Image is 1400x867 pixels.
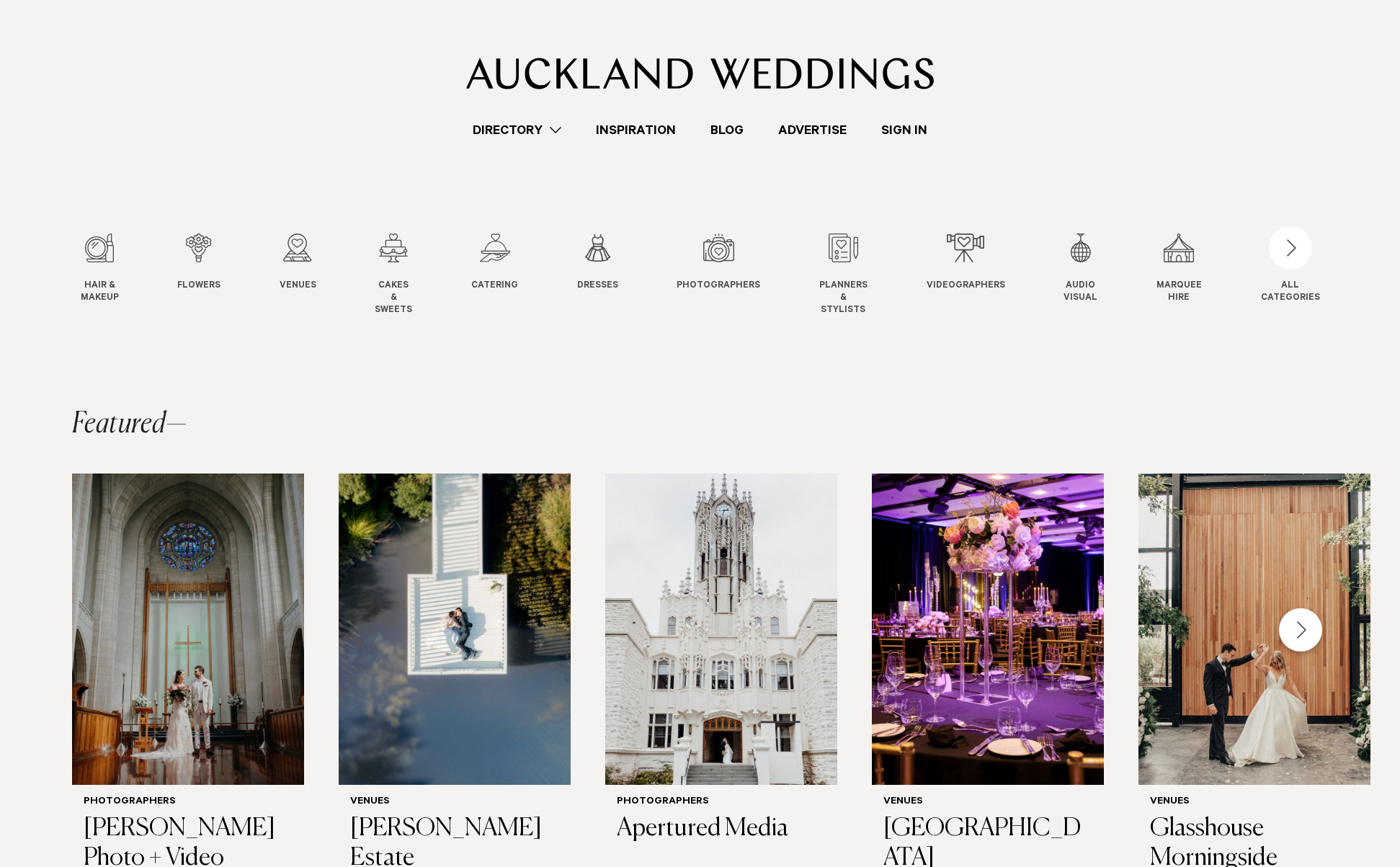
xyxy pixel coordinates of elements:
swiper-slide: 3 / 12 [280,234,345,316]
swiper-slide: 4 / 12 [375,234,441,316]
span: Photographers [677,280,760,293]
img: Just married at Glasshouse [1138,473,1370,785]
swiper-slide: 8 / 12 [819,234,896,316]
span: Dresses [577,280,618,293]
a: Audio Visual [1064,234,1097,305]
img: Auckland Weddings Venues | Pullman Auckland Hotel [872,473,1104,785]
a: Marquee Hire [1156,234,1202,305]
span: Venues [280,280,316,293]
a: Directory [455,120,579,140]
a: Hair & Makeup [81,234,119,305]
swiper-slide: 1 / 12 [81,234,148,316]
span: Hair & Makeup [81,280,119,305]
span: Videographers [927,280,1005,293]
h6: Photographers [84,796,293,809]
a: Advertise [761,120,864,140]
h2: Featured [72,410,187,439]
span: Planners & Stylists [819,280,868,316]
button: ALLCATEGORIES [1261,234,1320,301]
span: Flowers [177,280,220,293]
swiper-slide: 10 / 12 [1064,234,1126,316]
h6: Photographers [617,796,826,809]
a: Auckland Weddings Photographers | Apertured Media Photographers Apertured Media [605,473,837,855]
swiper-slide: 2 / 12 [177,234,249,316]
a: Inspiration [579,120,693,140]
span: Audio Visual [1064,280,1097,305]
a: Videographers [927,234,1005,293]
img: Auckland Weddings Photographers | Apertured Media [605,473,837,785]
swiper-slide: 7 / 12 [677,234,789,316]
h6: Venues [883,796,1092,809]
span: Marquee Hire [1156,280,1202,305]
a: Dresses [577,234,618,293]
img: Auckland Weddings Logo [466,58,934,89]
a: Blog [693,120,761,140]
span: Cakes & Sweets [375,280,412,316]
swiper-slide: 6 / 12 [577,234,647,316]
swiper-slide: 5 / 12 [471,234,547,316]
div: ALL CATEGORIES [1261,280,1320,305]
img: Auckland Weddings Photographers | Chris Turner Photo + Video [72,473,304,785]
a: Venues [280,234,316,293]
span: Catering [471,280,518,293]
a: Cakes & Sweets [375,234,412,316]
swiper-slide: 11 / 12 [1156,234,1231,316]
img: Auckland Weddings Venues | Abel Estate [339,473,571,785]
h3: Apertured Media [617,814,826,844]
h6: Venues [350,796,559,809]
h6: Venues [1150,796,1359,809]
a: Flowers [177,234,220,293]
a: Catering [471,234,518,293]
swiper-slide: 9 / 12 [927,234,1034,316]
a: Planners & Stylists [819,234,868,316]
a: Photographers [677,234,760,293]
a: Sign In [864,120,945,140]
